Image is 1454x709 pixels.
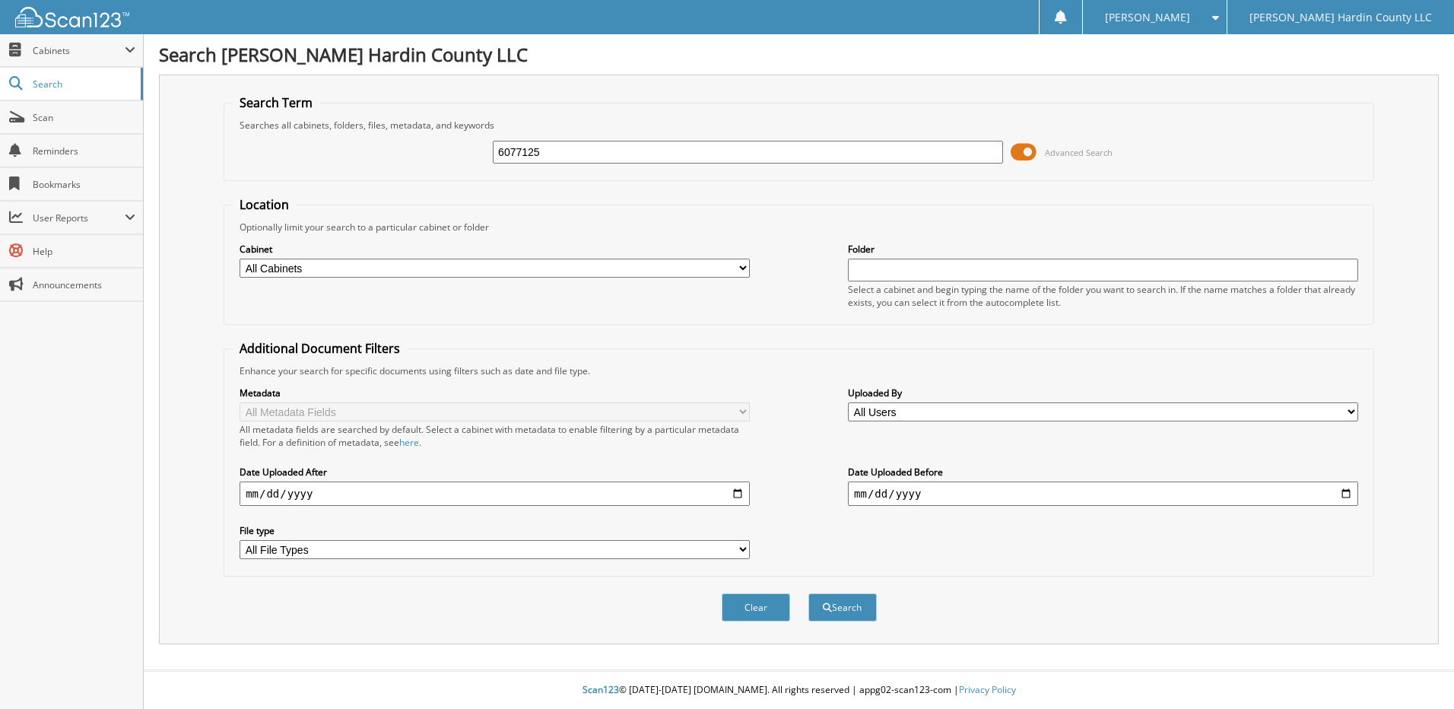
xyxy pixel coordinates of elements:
[240,524,750,537] label: File type
[144,672,1454,709] div: © [DATE]-[DATE] [DOMAIN_NAME]. All rights reserved | appg02-scan123-com |
[33,145,135,157] span: Reminders
[232,221,1366,234] div: Optionally limit your search to a particular cabinet or folder
[33,211,125,224] span: User Reports
[399,436,419,449] a: here
[959,683,1016,696] a: Privacy Policy
[232,364,1366,377] div: Enhance your search for specific documents using filters such as date and file type.
[232,340,408,357] legend: Additional Document Filters
[232,119,1366,132] div: Searches all cabinets, folders, files, metadata, and keywords
[232,196,297,213] legend: Location
[1378,636,1454,709] iframe: Chat Widget
[159,42,1439,67] h1: Search [PERSON_NAME] Hardin County LLC
[15,7,129,27] img: scan123-logo-white.svg
[848,386,1358,399] label: Uploaded By
[33,78,133,91] span: Search
[848,466,1358,478] label: Date Uploaded Before
[583,683,619,696] span: Scan123
[33,245,135,258] span: Help
[848,283,1358,309] div: Select a cabinet and begin typing the name of the folder you want to search in. If the name match...
[240,466,750,478] label: Date Uploaded After
[848,482,1358,506] input: end
[722,593,790,622] button: Clear
[33,111,135,124] span: Scan
[240,423,750,449] div: All metadata fields are searched by default. Select a cabinet with metadata to enable filtering b...
[33,178,135,191] span: Bookmarks
[808,593,877,622] button: Search
[232,94,320,111] legend: Search Term
[1045,147,1113,158] span: Advanced Search
[1105,13,1190,22] span: [PERSON_NAME]
[848,243,1358,256] label: Folder
[240,243,750,256] label: Cabinet
[1249,13,1432,22] span: [PERSON_NAME] Hardin County LLC
[240,482,750,506] input: start
[33,44,125,57] span: Cabinets
[240,386,750,399] label: Metadata
[33,278,135,291] span: Announcements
